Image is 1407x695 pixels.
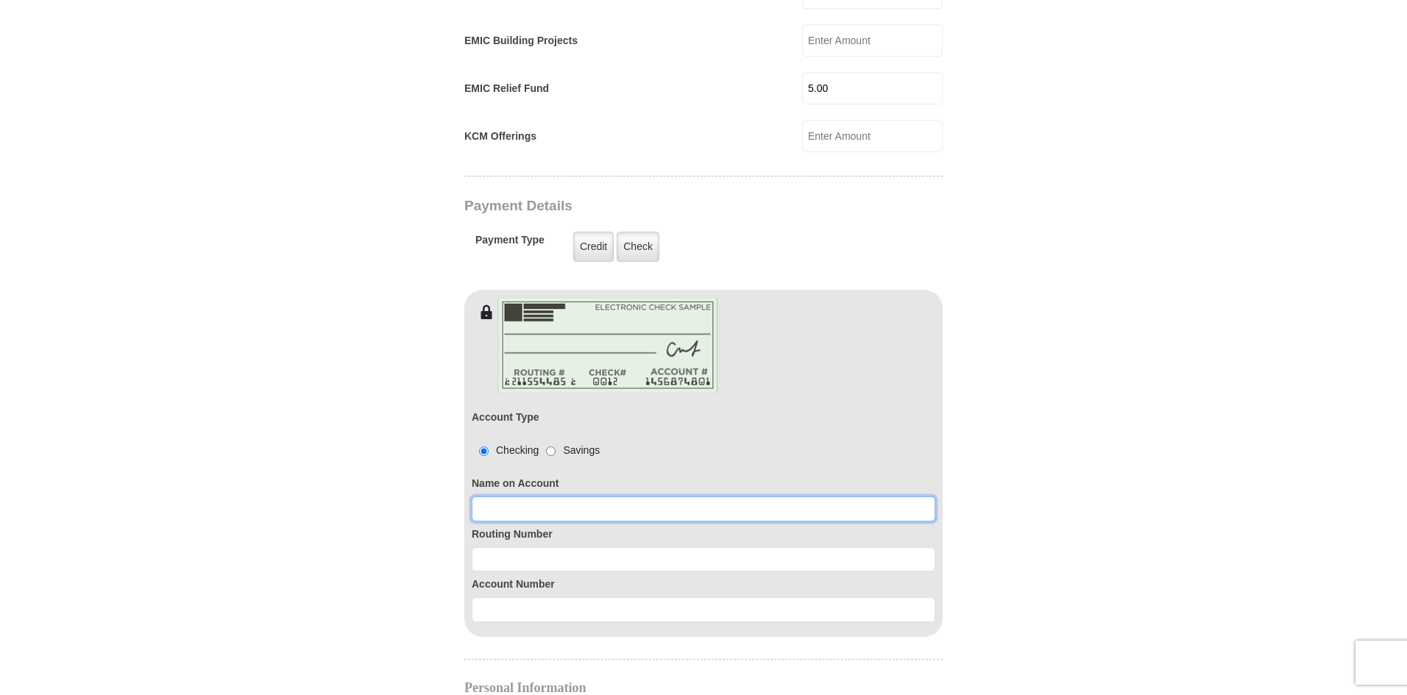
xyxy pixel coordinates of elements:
[464,33,578,49] label: EMIC Building Projects
[472,527,935,542] label: Routing Number
[802,120,943,152] input: Enter Amount
[497,297,718,393] img: check-en.png
[464,198,840,215] h3: Payment Details
[464,129,536,144] label: KCM Offerings
[475,234,545,254] h5: Payment Type
[802,72,943,104] input: Enter Amount
[802,24,943,57] input: Enter Amount
[472,476,935,491] label: Name on Account
[472,443,600,458] div: Checking Savings
[472,577,935,592] label: Account Number
[573,232,614,262] label: Credit
[472,410,539,425] label: Account Type
[464,81,549,96] label: EMIC Relief Fund
[617,232,659,262] label: Check
[464,682,943,694] h4: Personal Information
